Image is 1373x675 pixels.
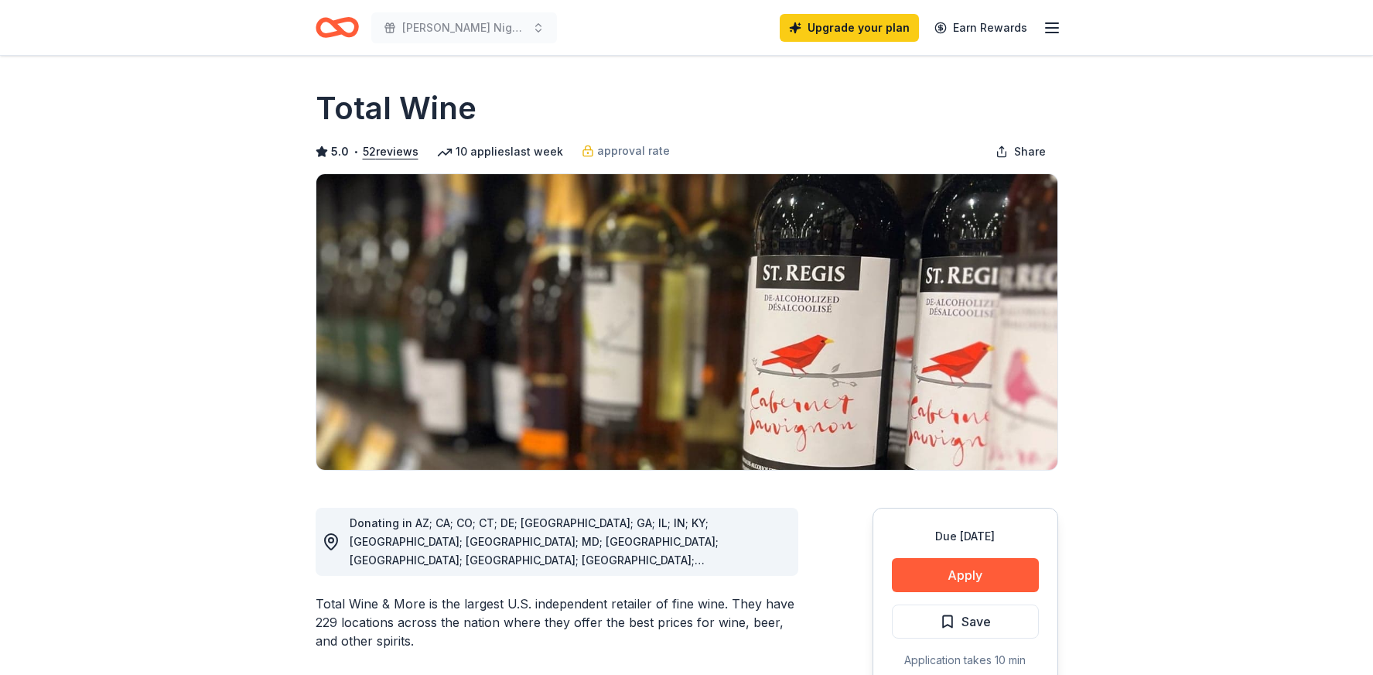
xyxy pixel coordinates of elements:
[925,14,1037,42] a: Earn Rewards
[983,136,1058,167] button: Share
[316,9,359,46] a: Home
[961,612,991,632] span: Save
[437,142,563,161] div: 10 applies last week
[353,146,358,158] span: •
[892,605,1039,639] button: Save
[316,87,476,130] h1: Total Wine
[316,174,1057,470] img: Image for Total Wine
[371,12,557,43] button: [PERSON_NAME] Night Out
[350,516,719,622] span: Donating in AZ; CA; CO; CT; DE; [GEOGRAPHIC_DATA]; GA; IL; IN; KY; [GEOGRAPHIC_DATA]; [GEOGRAPHIC...
[892,527,1039,546] div: Due [DATE]
[331,142,349,161] span: 5.0
[1014,142,1046,161] span: Share
[780,14,919,42] a: Upgrade your plan
[892,651,1039,670] div: Application takes 10 min
[363,142,418,161] button: 52reviews
[402,19,526,37] span: [PERSON_NAME] Night Out
[892,558,1039,592] button: Apply
[582,142,670,160] a: approval rate
[597,142,670,160] span: approval rate
[316,594,798,650] div: Total Wine & More is the largest U.S. independent retailer of fine wine. They have 229 locations ...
